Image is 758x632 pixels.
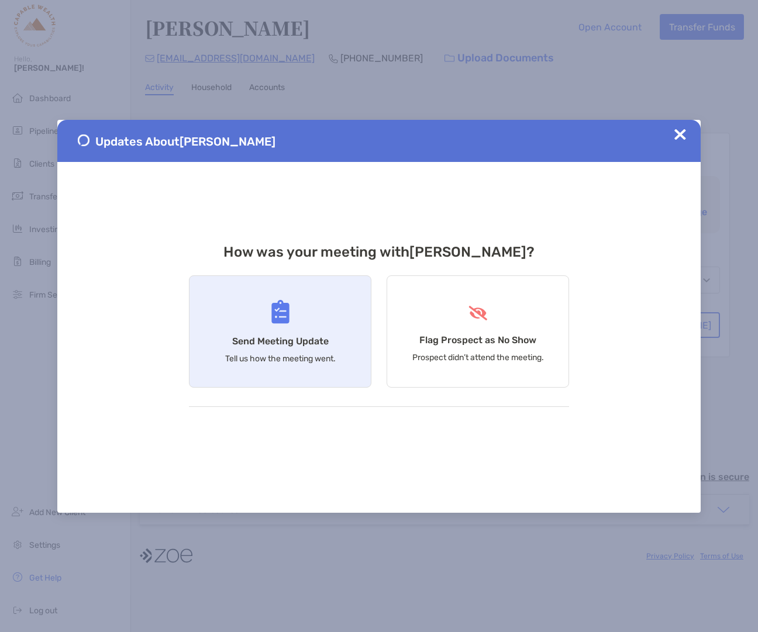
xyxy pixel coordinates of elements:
[412,353,544,362] p: Prospect didn’t attend the meeting.
[419,334,536,346] h4: Flag Prospect as No Show
[674,129,686,140] img: Close Updates Zoe
[78,134,89,146] img: Send Meeting Update 1
[95,134,275,148] span: Updates About [PERSON_NAME]
[189,244,569,260] h3: How was your meeting with [PERSON_NAME] ?
[225,354,336,364] p: Tell us how the meeting went.
[271,300,290,324] img: Send Meeting Update
[467,306,489,320] img: Flag Prospect as No Show
[232,336,329,347] h4: Send Meeting Update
